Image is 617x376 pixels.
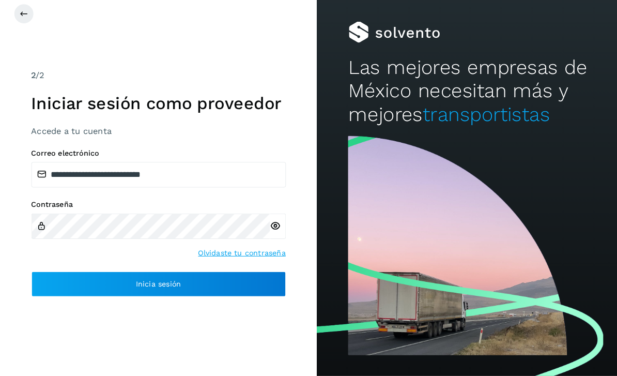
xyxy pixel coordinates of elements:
[30,155,279,163] label: Correo electrónico
[132,283,176,290] span: Inicia sesión
[30,205,279,214] label: Contraseña
[193,251,279,262] a: Olvidaste tu contraseña
[412,110,536,132] span: transportistas
[30,132,279,142] h3: Accede a tu cuenta
[30,78,35,88] span: 2
[30,77,279,89] div: /2
[30,274,279,299] button: Inicia sesión
[30,101,279,121] h1: Iniciar sesión como proveedor
[340,64,587,133] h2: Las mejores empresas de México necesitan más y mejores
